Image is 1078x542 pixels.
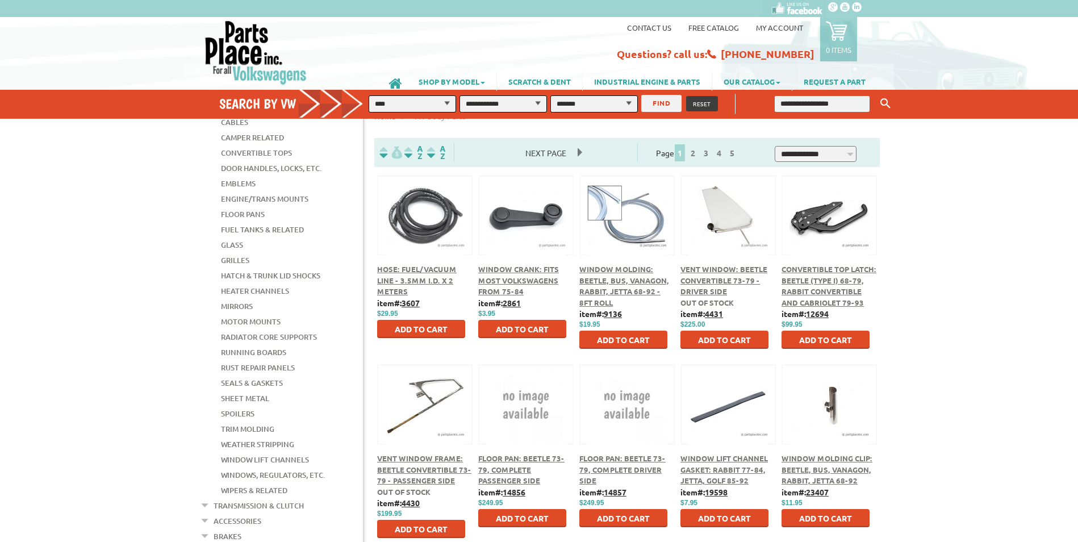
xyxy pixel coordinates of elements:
[579,487,626,497] b: item#:
[221,376,283,390] a: Seals & Gaskets
[379,146,402,159] img: filterpricelow.svg
[478,310,495,318] span: $3.95
[579,331,667,349] button: Add to Cart
[425,146,448,159] img: Sort by Sales Rank
[377,310,398,318] span: $29.95
[627,23,671,32] a: Contact us
[782,331,870,349] button: Add to Cart
[478,298,521,308] b: item#:
[377,298,420,308] b: item#:
[680,331,768,349] button: Add to Cart
[377,264,457,296] a: Hose: Fuel/Vacuum Line - 3.5mm I.D. x 2 meters
[675,144,685,161] span: 1
[688,148,698,158] a: 2
[221,483,287,498] a: Wipers & Related
[221,391,269,406] a: Sheet Metal
[579,264,669,307] a: Window Molding: Beetle, Bus, Vanagon, Rabbit, Jetta 68-92 - 8ft Roll
[686,96,718,111] button: RESET
[782,453,872,485] span: Window Molding Clip: Beetle, Bus, Vanagon, Rabbit, Jetta 68-92
[402,298,420,308] u: 3607
[221,314,281,329] a: Motor Mounts
[377,453,471,485] a: Vent Window Frame: Beetle Convertible 73-79 - Passenger Side
[496,513,549,523] span: Add to Cart
[402,498,420,508] u: 4430
[514,148,578,158] a: Next Page
[579,320,600,328] span: $19.95
[503,487,525,497] u: 14856
[497,72,582,91] a: SCRATCH & DENT
[782,499,803,507] span: $11.95
[221,422,274,436] a: Trim Molding
[478,499,503,507] span: $249.95
[579,453,666,485] a: Floor Pan: Beetle 73-79, Complete Driver Side
[514,144,578,161] span: Next Page
[402,146,425,159] img: Sort by Headline
[680,499,697,507] span: $7.95
[221,130,284,145] a: Camper Related
[221,406,254,421] a: Spoilers
[698,513,751,523] span: Add to Cart
[714,148,724,158] a: 4
[705,308,723,319] u: 4431
[806,308,829,319] u: 12694
[579,499,604,507] span: $249.95
[641,95,682,112] button: FIND
[579,509,667,527] button: Add to Cart
[756,23,803,32] a: My Account
[688,23,739,32] a: Free Catalog
[478,509,566,527] button: Add to Cart
[680,264,767,296] a: Vent Window: Beetle Convertible 73-79 - Driver Side
[680,320,705,328] span: $225.00
[221,222,304,237] a: Fuel Tanks & Related
[377,520,465,538] button: Add to Cart
[478,264,559,296] a: Window Crank: Fits most Volkswagens from 75-84
[221,161,321,176] a: Door Handles, Locks, Etc.
[680,487,728,497] b: item#:
[705,487,728,497] u: 19598
[221,437,294,452] a: Weather Stripping
[727,148,737,158] a: 5
[395,324,448,334] span: Add to Cart
[478,320,566,338] button: Add to Cart
[792,72,877,91] a: REQUEST A PART
[221,299,253,314] a: Mirrors
[680,509,768,527] button: Add to Cart
[597,335,650,345] span: Add to Cart
[583,72,712,91] a: INDUSTRIAL ENGINE & PARTS
[799,513,852,523] span: Add to Cart
[377,498,420,508] b: item#:
[204,20,308,85] img: Parts Place Inc!
[604,308,622,319] u: 9136
[680,453,768,485] a: Window Lift Channel Gasket: Rabbit 77-84, Jetta, Golf 85-92
[701,148,711,158] a: 3
[221,237,243,252] a: Glass
[693,99,711,108] span: RESET
[221,268,320,283] a: Hatch & Trunk Lid Shocks
[877,94,894,113] button: Keyword Search
[820,17,857,61] a: 0 items
[221,145,292,160] a: Convertible Tops
[221,330,317,344] a: Radiator Core Supports
[782,308,829,319] b: item#:
[698,335,751,345] span: Add to Cart
[496,324,549,334] span: Add to Cart
[377,320,465,338] button: Add to Cart
[782,320,803,328] span: $99.95
[221,253,249,268] a: Grilles
[680,308,723,319] b: item#:
[377,510,402,518] span: $199.95
[782,264,876,307] span: Convertible Top Latch: Beetle (Type I) 68-79, Rabbit Convertible and Cabriolet 79-93
[782,487,829,497] b: item#:
[219,95,375,112] h4: Search by VW
[478,453,565,485] a: Floor Pan: Beetle 73-79, Complete Passenger Side
[221,176,256,191] a: Emblems
[680,298,734,307] span: Out of stock
[395,524,448,534] span: Add to Cart
[478,487,525,497] b: item#:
